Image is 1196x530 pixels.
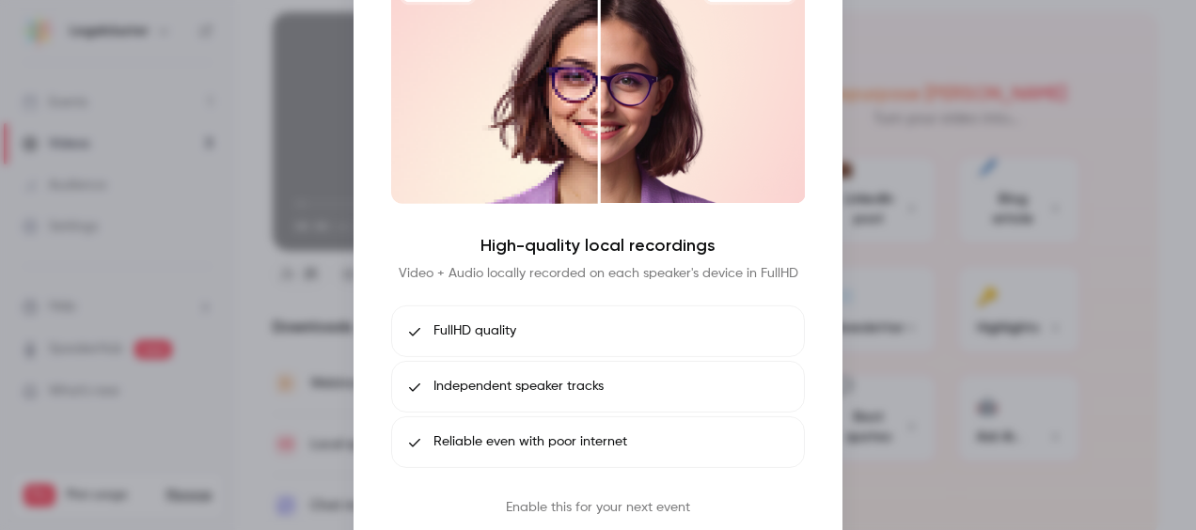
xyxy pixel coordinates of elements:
[506,498,690,518] p: Enable this for your next event
[433,377,604,397] span: Independent speaker tracks
[433,432,627,452] span: Reliable even with poor internet
[480,234,716,257] h4: High-quality local recordings
[433,321,516,341] span: FullHD quality
[399,264,798,283] p: Video + Audio locally recorded on each speaker's device in FullHD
